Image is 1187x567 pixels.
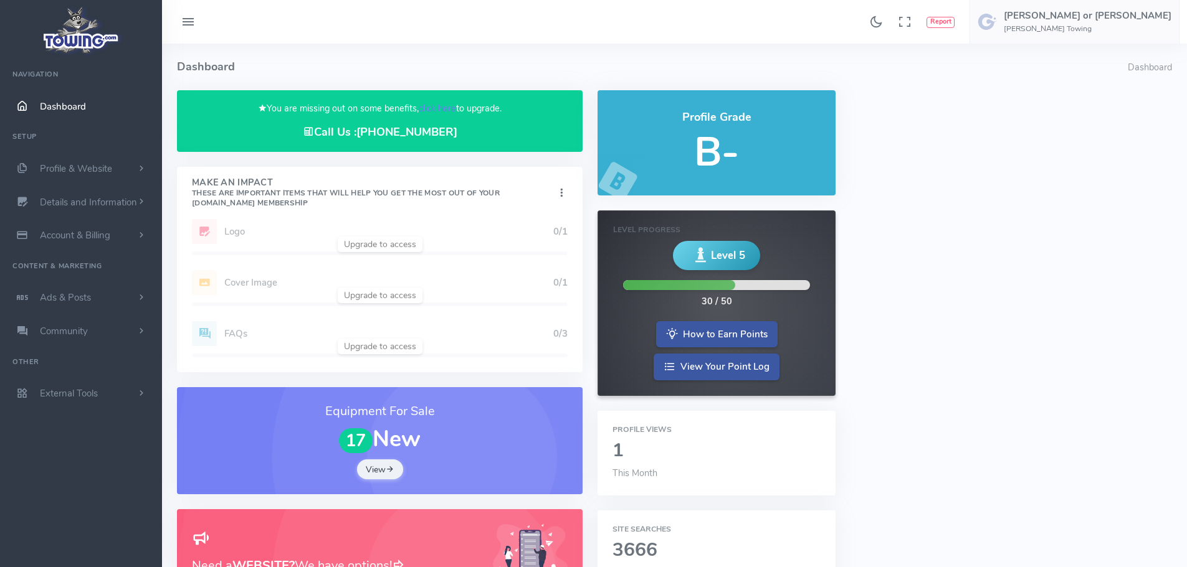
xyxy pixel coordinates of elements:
button: Report [927,17,955,28]
img: user-image [978,12,998,32]
span: Community [40,325,88,337]
a: View Your Point Log [654,354,779,380]
span: Level 5 [711,248,745,263]
h3: Equipment For Sale [192,402,568,421]
h5: B- [613,130,820,174]
span: External Tools [40,387,98,400]
h4: Call Us : [192,126,568,139]
small: These are important items that will help you get the most out of your [DOMAIN_NAME] Membership [192,188,500,208]
span: Ads & Posts [40,291,91,304]
div: 30 / 50 [702,295,732,309]
a: click here [419,102,456,115]
h6: [PERSON_NAME] Towing [1004,25,1171,33]
h4: Profile Grade [613,111,820,124]
h6: Level Progress [613,226,819,234]
h6: Site Searches [613,525,820,533]
span: 17 [339,428,373,454]
h4: Dashboard [177,44,1128,90]
h1: New [192,427,568,453]
a: View [357,459,403,479]
h2: 3666 [613,540,820,561]
span: Account & Billing [40,229,110,241]
h4: Make An Impact [192,178,555,208]
span: This Month [613,467,657,479]
h2: 1 [613,441,820,461]
span: Details and Information [40,196,137,209]
span: Dashboard [40,100,86,113]
h6: Profile Views [613,426,820,434]
p: You are missing out on some benefits, to upgrade. [192,101,568,116]
a: [PHONE_NUMBER] [356,124,457,139]
a: How to Earn Points [656,321,778,348]
span: Profile & Website [40,162,112,175]
li: Dashboard [1128,61,1172,75]
img: logo [39,4,123,57]
h5: [PERSON_NAME] or [PERSON_NAME] [1004,11,1171,21]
